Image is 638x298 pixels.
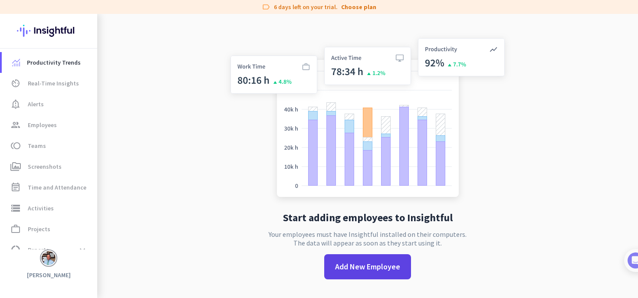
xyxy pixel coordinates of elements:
a: storageActivities [2,198,97,219]
p: Your employees must have Insightful installed on their computers. The data will appear as soon as... [269,230,467,247]
i: work_outline [10,224,21,234]
button: expand_more [75,242,90,258]
span: Alerts [28,99,44,109]
i: event_note [10,182,21,193]
a: Choose plan [341,3,376,11]
img: Insightful logo [17,14,80,48]
a: event_noteTime and Attendance [2,177,97,198]
i: data_usage [10,245,21,255]
a: notification_importantAlerts [2,94,97,115]
i: av_timer [10,78,21,88]
a: tollTeams [2,135,97,156]
span: Screenshots [28,161,62,172]
a: data_usageReportsexpand_more [2,239,97,260]
i: storage [10,203,21,213]
i: toll [10,141,21,151]
span: Time and Attendance [28,182,86,193]
span: Add New Employee [335,261,400,272]
img: no-search-results [224,33,511,206]
span: Real-Time Insights [28,78,79,88]
i: perm_media [10,161,21,172]
span: Employees [28,120,57,130]
img: menu-item [12,59,20,66]
span: Productivity Trends [27,57,81,68]
i: notification_important [10,99,21,109]
a: groupEmployees [2,115,97,135]
h2: Start adding employees to Insightful [283,213,453,223]
i: label [262,3,270,11]
span: Activities [28,203,54,213]
span: Teams [28,141,46,151]
a: work_outlineProjects [2,219,97,239]
span: Projects [28,224,50,234]
button: Add New Employee [324,254,411,279]
a: av_timerReal-Time Insights [2,73,97,94]
i: group [10,120,21,130]
a: perm_mediaScreenshots [2,156,97,177]
span: Reports [28,245,49,255]
a: menu-itemProductivity Trends [2,52,97,73]
img: avatar [42,251,56,265]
